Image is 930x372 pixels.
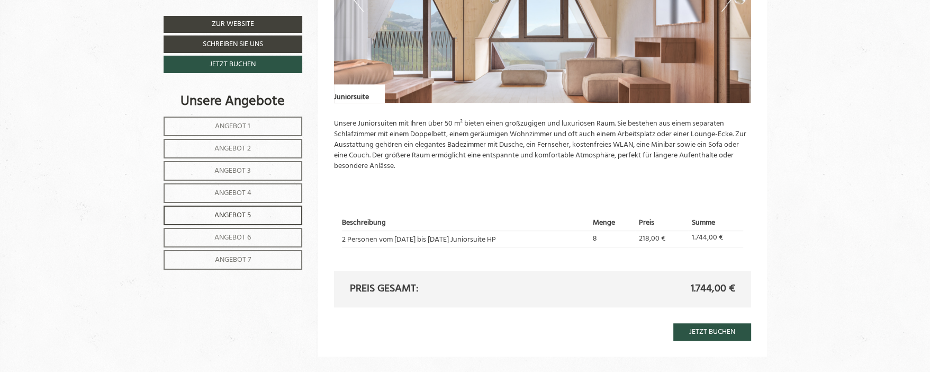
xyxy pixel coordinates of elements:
a: Jetzt buchen [164,56,302,73]
div: Guten Tag, wie können wir Ihnen helfen? [8,28,150,57]
p: Unsere Juniorsuiten mit Ihren über 50 m² bieten einen großzügigen und luxuriösen Raum. Sie besteh... [334,119,751,172]
span: Angebot 2 [214,143,251,155]
td: 2 Personen vom [DATE] bis [DATE] Juniorsuite HP [342,231,589,247]
span: 218,00 € [639,233,665,245]
div: Juniorsuite [334,84,385,103]
th: Menge [589,216,635,231]
span: Angebot 5 [214,209,251,222]
div: Unsere Angebote [164,92,302,111]
small: 08:50 [16,48,145,55]
th: Summe [688,216,743,231]
div: Preis gesamt: [342,281,543,297]
div: Berghotel Ratschings [16,30,145,38]
a: Jetzt buchen [673,323,751,341]
a: Zur Website [164,16,302,33]
button: Senden [360,280,417,298]
span: Angebot 6 [214,232,251,244]
a: Schreiben Sie uns [164,36,302,53]
th: Beschreibung [342,216,589,231]
div: [DATE] [192,8,225,24]
span: Angebot 4 [214,187,251,199]
span: Angebot 3 [214,165,251,177]
span: Angebot 1 [215,120,250,132]
span: Angebot 7 [215,254,251,266]
span: 1.744,00 € [691,281,735,297]
th: Preis [635,216,688,231]
td: 1.744,00 € [688,231,743,247]
td: 8 [589,231,635,247]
